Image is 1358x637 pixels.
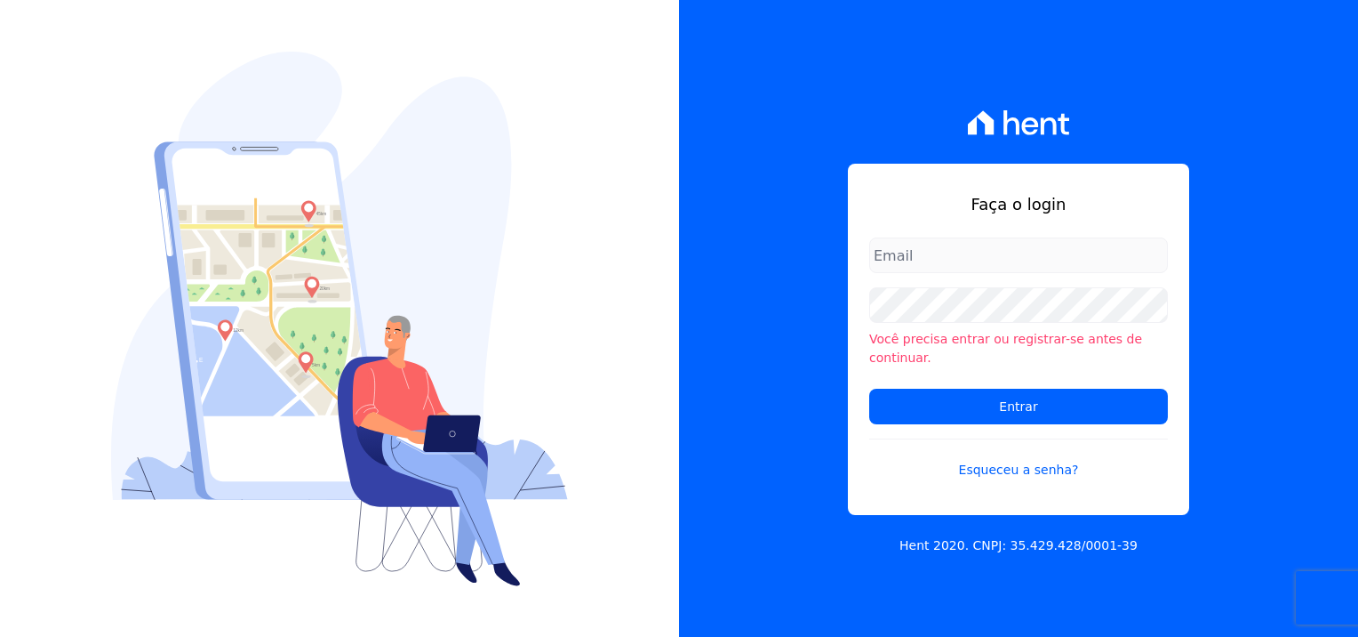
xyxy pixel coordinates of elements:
p: Hent 2020. CNPJ: 35.429.428/0001-39 [899,536,1138,555]
img: Login [111,52,568,586]
li: Você precisa entrar ou registrar-se antes de continuar. [869,330,1168,367]
a: Esqueceu a senha? [869,439,1168,480]
input: Entrar [869,389,1168,424]
input: Email [869,238,1168,273]
h1: Faça o login [869,192,1168,216]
